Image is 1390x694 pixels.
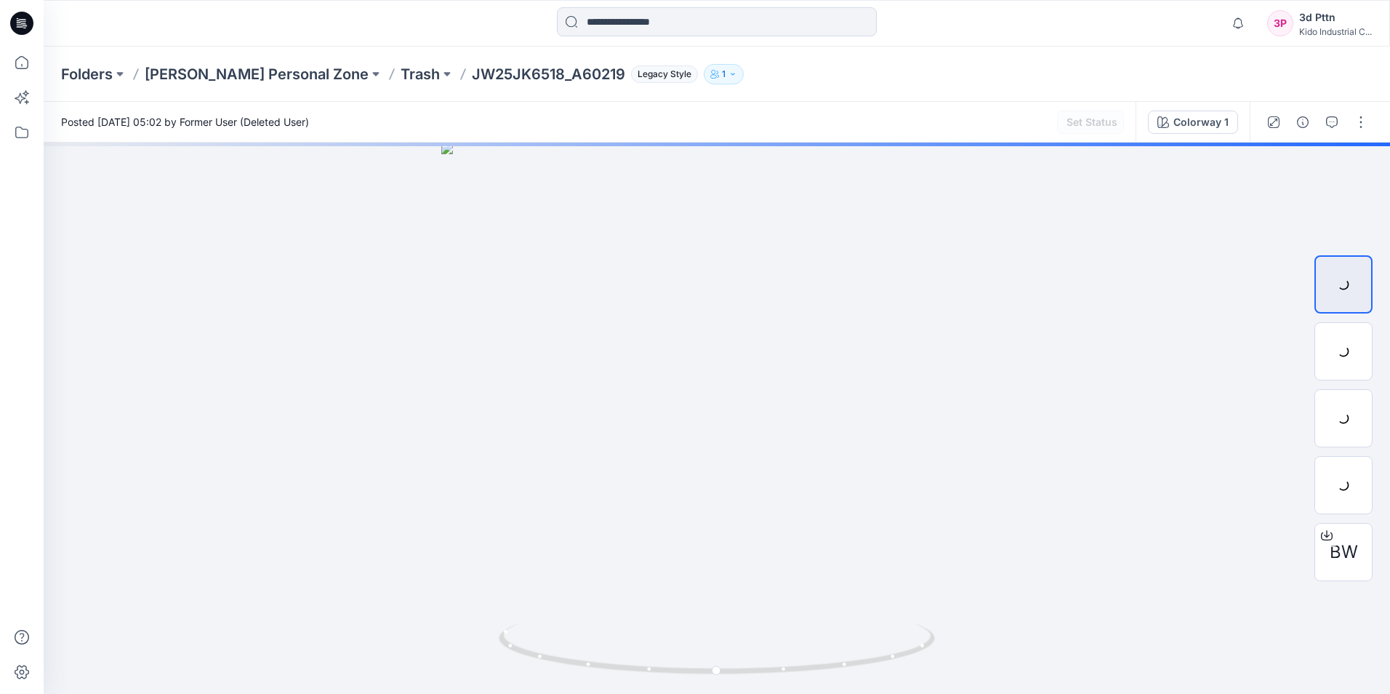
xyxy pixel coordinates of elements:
button: Colorway 1 [1148,111,1238,134]
div: 3P [1267,10,1293,36]
a: Former User (Deleted User) [180,116,309,128]
div: 3d Pttn [1299,9,1372,26]
div: Colorway 1 [1173,114,1229,130]
span: Posted [DATE] 05:02 by [61,114,309,129]
a: Folders [61,64,113,84]
button: 1 [704,64,744,84]
span: Legacy Style [631,65,698,83]
span: BW [1330,539,1358,565]
button: Details [1291,111,1314,134]
a: Trash [401,64,440,84]
div: Kido Industrial C... [1299,26,1372,37]
p: 1 [722,66,726,82]
button: Legacy Style [625,64,698,84]
a: [PERSON_NAME] Personal Zone [145,64,369,84]
p: JW25JK6518_A60219 [472,64,625,84]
